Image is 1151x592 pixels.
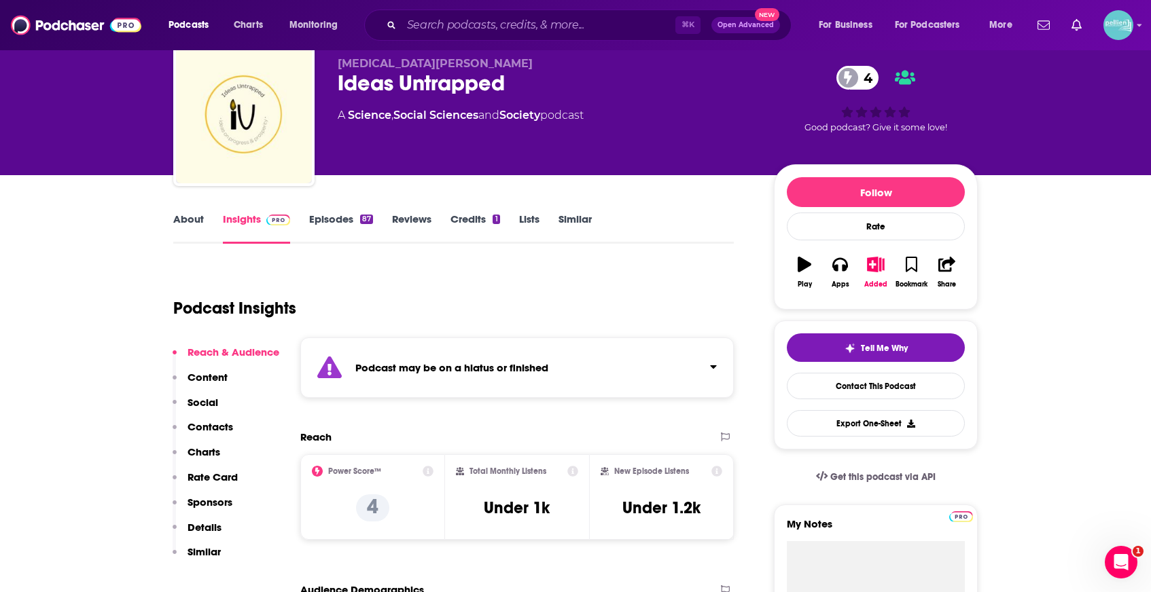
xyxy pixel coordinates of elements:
div: 4Good podcast? Give it some love! [774,57,978,141]
a: Lists [519,212,539,244]
span: Good podcast? Give it some love! [804,122,947,132]
h2: Total Monthly Listens [470,466,546,476]
span: For Business [819,16,872,35]
button: open menu [280,14,355,36]
a: InsightsPodchaser Pro [223,212,290,244]
button: Added [858,248,893,297]
button: Reach & Audience [173,346,279,371]
a: 4 [836,66,879,90]
button: open menu [980,14,1029,36]
h2: Reach [300,430,332,443]
span: Monitoring [289,16,338,35]
div: 1 [493,215,499,224]
a: Pro website [949,509,973,522]
div: Bookmark [896,280,927,289]
section: Click to expand status details [300,337,734,398]
button: Rate Card [173,470,238,496]
button: Sponsors [173,496,232,521]
span: ⌘ K [675,16,701,34]
button: Social [173,396,218,421]
button: Bookmark [893,248,929,297]
button: open menu [886,14,980,36]
span: Charts [234,16,263,35]
img: tell me why sparkle [845,343,855,354]
button: Follow [787,177,965,207]
img: User Profile [1103,10,1133,40]
strong: Podcast may be on a hiatus or finished [355,361,548,374]
div: Play [798,280,812,289]
h3: Under 1k [484,498,550,518]
div: Added [864,280,887,289]
div: Apps [832,280,849,289]
a: Show notifications dropdown [1066,14,1087,37]
a: Show notifications dropdown [1032,14,1055,37]
div: 87 [360,215,373,224]
div: A podcast [338,107,584,124]
img: Podchaser Pro [949,511,973,522]
h1: Podcast Insights [173,298,296,318]
button: open menu [159,14,226,36]
span: For Podcasters [895,16,960,35]
span: Open Advanced [718,22,774,29]
button: Share [929,248,965,297]
div: Share [938,280,956,289]
p: Charts [188,445,220,458]
span: , [391,109,393,122]
p: Reach & Audience [188,346,279,358]
img: Podchaser - Follow, Share and Rate Podcasts [11,12,141,38]
p: Social [188,396,218,409]
span: Podcasts [169,16,209,35]
span: Tell Me Why [861,343,908,354]
a: Credits1 [450,212,499,244]
button: Play [787,248,822,297]
input: Search podcasts, credits, & more... [402,14,675,36]
button: Similar [173,545,221,570]
a: Science [348,109,391,122]
button: open menu [809,14,889,36]
span: and [478,109,499,122]
button: Contacts [173,420,233,445]
p: Details [188,521,222,534]
a: About [173,212,204,244]
a: Get this podcast via API [805,460,946,494]
iframe: Intercom live chat [1105,546,1137,578]
button: Charts [173,445,220,470]
button: tell me why sparkleTell Me Why [787,333,965,362]
h2: Power Score™ [328,466,381,476]
p: Similar [188,545,221,558]
p: 4 [356,494,389,521]
img: Podchaser Pro [266,215,290,225]
p: Contacts [188,420,233,433]
div: Search podcasts, credits, & more... [377,10,804,41]
span: Get this podcast via API [830,471,936,483]
h2: New Episode Listens [614,466,689,476]
span: 1 [1133,546,1144,557]
span: New [755,8,779,21]
button: Content [173,371,228,396]
a: Reviews [392,212,431,244]
p: Sponsors [188,496,232,508]
a: Social Sciences [393,109,478,122]
a: Contact This Podcast [787,373,965,399]
p: Rate Card [188,470,238,483]
button: Export One-Sheet [787,410,965,437]
label: My Notes [787,517,965,541]
p: Content [188,371,228,384]
a: Charts [225,14,271,36]
div: Rate [787,212,965,240]
span: More [989,16,1012,35]
button: Open AdvancedNew [711,17,780,33]
span: 4 [850,66,879,90]
span: [MEDICAL_DATA][PERSON_NAME] [338,57,533,70]
button: Show profile menu [1103,10,1133,40]
button: Details [173,521,222,546]
img: Ideas Untrapped [176,48,312,183]
h3: Under 1.2k [622,498,701,518]
span: Logged in as JessicaPellien [1103,10,1133,40]
a: Similar [559,212,592,244]
a: Society [499,109,540,122]
a: Episodes87 [309,212,373,244]
button: Apps [822,248,857,297]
